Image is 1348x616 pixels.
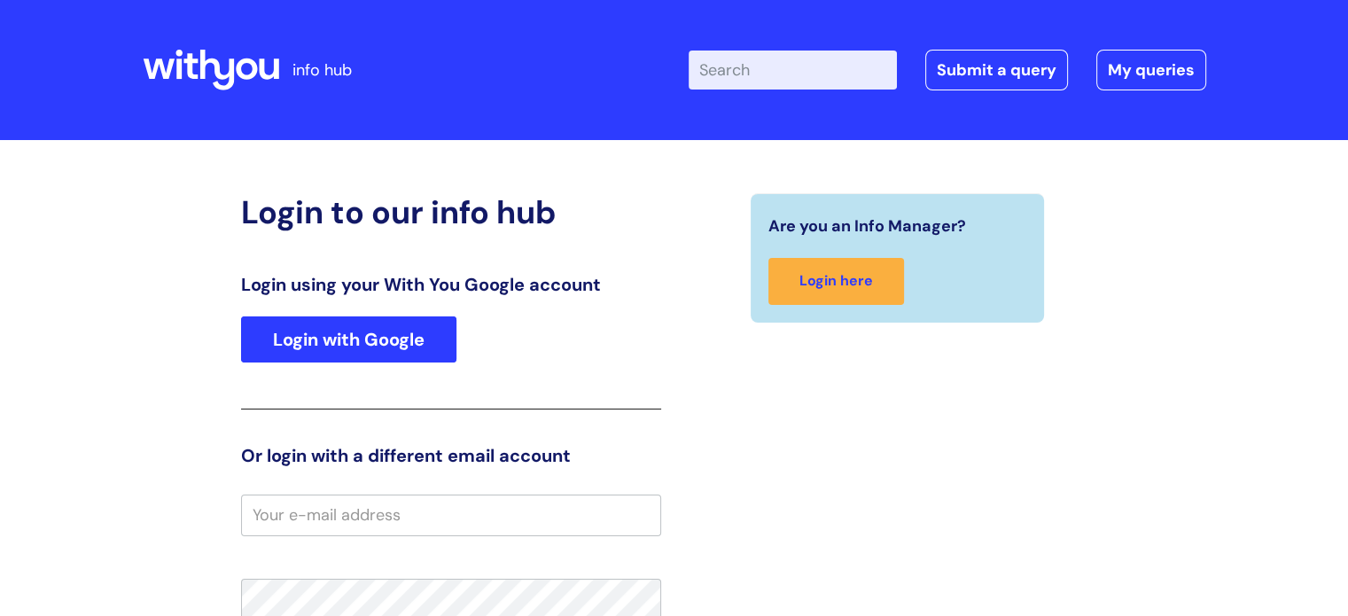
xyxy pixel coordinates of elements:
[241,495,661,535] input: Your e-mail address
[768,258,904,305] a: Login here
[241,193,661,231] h2: Login to our info hub
[1096,50,1206,90] a: My queries
[241,445,661,466] h3: Or login with a different email account
[292,56,352,84] p: info hub
[925,50,1068,90] a: Submit a query
[768,212,966,240] span: Are you an Info Manager?
[689,51,897,90] input: Search
[241,316,456,363] a: Login with Google
[241,274,661,295] h3: Login using your With You Google account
